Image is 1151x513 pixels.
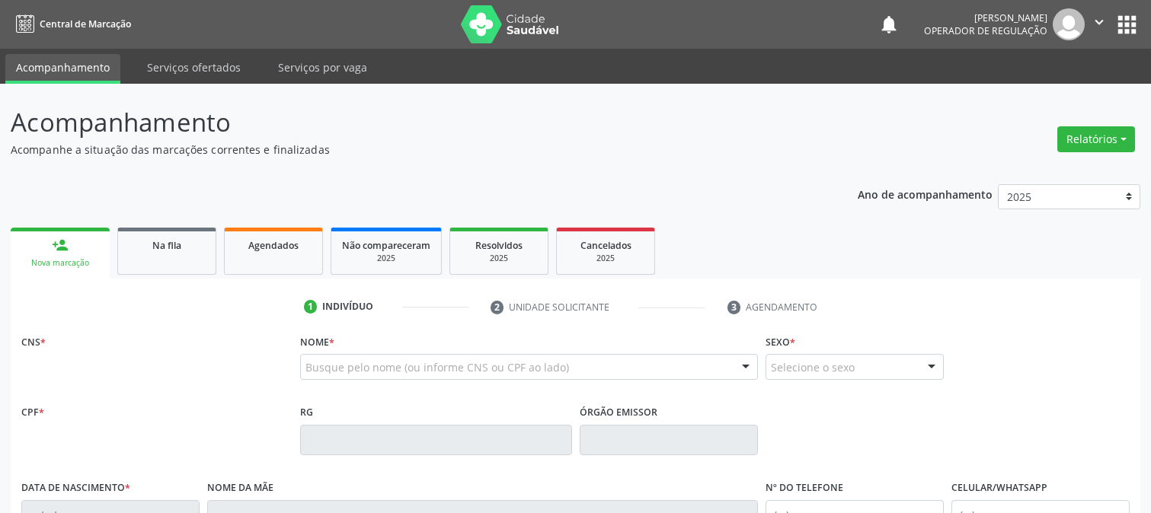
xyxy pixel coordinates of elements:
label: Celular/WhatsApp [951,476,1047,500]
div: Nova marcação [21,257,99,269]
span: Central de Marcação [40,18,131,30]
label: Nome da mãe [207,476,273,500]
button:  [1085,8,1114,40]
label: Nº do Telefone [766,476,843,500]
label: Sexo [766,330,795,354]
div: 2025 [461,253,537,264]
p: Acompanhamento [11,104,801,142]
div: 1 [304,300,318,314]
div: 2025 [342,253,430,264]
a: Central de Marcação [11,11,131,37]
button: notifications [878,14,900,35]
span: Agendados [248,239,299,252]
a: Serviços por vaga [267,54,378,81]
span: Resolvidos [475,239,523,252]
p: Acompanhe a situação das marcações correntes e finalizadas [11,142,801,158]
i:  [1091,14,1108,30]
span: Selecione o sexo [771,359,855,375]
img: img [1053,8,1085,40]
div: person_add [52,237,69,253]
span: Busque pelo nome (ou informe CNS ou CPF ao lado) [305,359,569,375]
button: apps [1114,11,1140,38]
p: Ano de acompanhamento [858,184,993,203]
span: Na fila [152,239,181,252]
label: Nome [300,330,334,354]
span: Não compareceram [342,239,430,252]
div: 2025 [568,253,644,264]
div: Indivíduo [322,300,373,314]
button: Relatórios [1057,126,1135,152]
a: Serviços ofertados [136,54,251,81]
div: [PERSON_NAME] [924,11,1047,24]
label: RG [300,401,313,425]
label: Órgão emissor [580,401,657,425]
label: Data de nascimento [21,476,130,500]
span: Operador de regulação [924,24,1047,37]
label: CPF [21,401,44,425]
span: Cancelados [580,239,631,252]
a: Acompanhamento [5,54,120,84]
label: CNS [21,330,46,354]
